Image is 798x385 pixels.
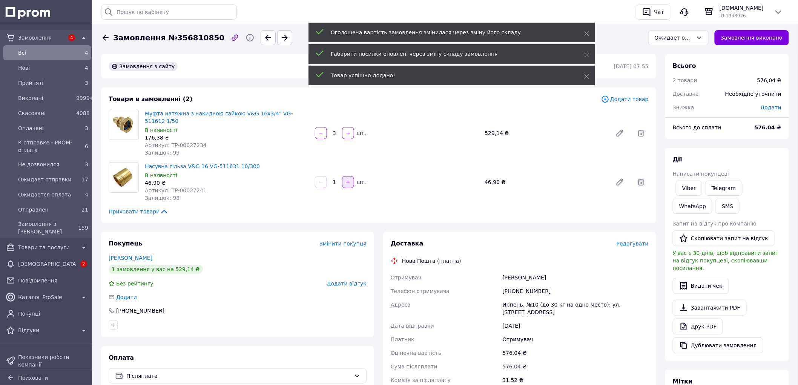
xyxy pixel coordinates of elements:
div: [PHONE_NUMBER] [501,284,650,298]
span: Замовлення [18,34,64,41]
span: Платник [391,336,414,342]
a: Муфта натяжна з накидною гайкою V&G 16x3/4" VG-511612 1/50 [145,110,293,124]
span: Дата відправки [391,323,434,329]
span: Запит на відгук про компанію [673,221,757,227]
span: В наявності [145,127,177,133]
button: Скопіювати запит на відгук [673,230,775,246]
a: Завантажити PDF [673,300,747,316]
a: Друк PDF [673,319,723,334]
a: [PERSON_NAME] [109,255,152,261]
a: Viber [676,181,702,196]
div: Товар успішно додано! [331,72,565,79]
span: Товари в замовленні (2) [109,95,193,103]
span: Оціночна вартість [391,350,441,356]
time: [DATE] 07:55 [614,63,649,69]
span: 4 [68,34,75,41]
span: Дії [673,156,682,163]
span: Редагувати [617,241,649,247]
span: Отримувач [391,275,421,281]
span: 4088 [76,110,90,116]
span: Залишок: 98 [145,195,180,201]
a: Telegram [705,181,742,196]
span: У вас є 30 днів, щоб відправити запит на відгук покупцеві, скопіювавши посилання. [673,250,779,271]
span: 3 [85,125,88,131]
img: Муфта натяжна з накидною гайкою V&G 16x3/4" VG-511612 1/50 [109,114,138,136]
div: 576.04 ₴ [501,346,650,360]
b: 576.04 ₴ [755,124,781,130]
span: Мітки [673,378,693,385]
img: Насувна гільза V&G 16 VG-511631 10/300 [109,167,138,189]
span: 159 [78,225,88,231]
span: Показники роботи компанії [18,353,88,368]
span: Без рейтингу [116,281,153,287]
div: [DATE] [501,319,650,333]
div: Замовлення з сайту [109,62,178,71]
span: 6 [85,143,88,149]
span: Товари та послуги [18,244,76,251]
div: Оголошена вартість замовлення змінилася через зміну його складу [331,29,565,36]
span: Замовлення №356810850 [113,32,224,43]
span: Нові [18,64,73,72]
div: 1 замовлення у вас на 529,14 ₴ [109,265,203,274]
a: WhatsApp [673,199,712,214]
span: Ожидается оплата [18,191,73,198]
div: Ирпень, №10 (до 30 кг на одно место): ул. [STREET_ADDRESS] [501,298,650,319]
span: Додати [116,294,137,300]
span: Сума післяплати [391,364,437,370]
span: Всього [673,62,696,69]
div: Чат [653,6,666,18]
div: Нова Пошта (платна) [400,257,463,265]
span: 9999+ [76,95,94,101]
span: Артикул: ТР-00027241 [145,187,207,193]
span: Замовлення з [PERSON_NAME] [18,220,73,235]
span: Всi [18,49,73,57]
span: Оплата [109,354,134,361]
span: Приховати [18,375,48,381]
span: Виконані [18,94,73,102]
span: [DEMOGRAPHIC_DATA] [18,260,76,268]
span: Доставка [673,91,699,97]
span: Залишок: 99 [145,150,180,156]
button: Чат [636,5,671,20]
span: Покупці [18,310,88,318]
button: Замовлення виконано [715,30,789,45]
div: шт. [355,178,367,186]
div: [PHONE_NUMBER] [115,307,165,314]
input: Пошук по кабінету [101,5,237,20]
span: К отправке - PROM-оплата [18,139,73,154]
span: Телефон отримувача [391,288,450,294]
div: шт. [355,129,367,137]
div: Ожидает отправки [655,34,693,42]
span: 4 [85,50,88,56]
span: 4 [85,192,88,198]
span: 3 [85,80,88,86]
button: Видати чек [673,278,729,294]
span: Оплачені [18,124,73,132]
span: Додати відгук [327,281,367,287]
span: Післяплата [126,372,351,380]
button: Дублювати замовлення [673,337,763,353]
span: Всього до сплати [673,124,721,130]
span: Артикул: ТР-00027234 [145,142,207,148]
span: Скасовані [18,109,73,117]
span: Комісія за післяплату [391,377,451,383]
span: Отправлен [18,206,73,213]
div: 46,90 ₴ [145,179,309,187]
a: Насувна гільза V&G 16 VG-511631 10/300 [145,163,260,169]
span: Приховати товари [109,208,169,215]
span: Додати товар [601,95,649,103]
div: Необхідно уточнити [721,86,786,102]
button: SMS [715,199,740,214]
span: Видалити [634,175,649,190]
div: [PERSON_NAME] [501,271,650,284]
div: 46,90 ₴ [482,177,609,187]
div: 529,14 ₴ [482,128,609,138]
span: 2 товари [673,77,697,83]
span: Змінити покупця [319,241,367,247]
span: 3 [85,161,88,167]
span: Додати [761,104,781,110]
span: Покупець [109,240,143,247]
span: 2 [80,261,87,267]
span: 4 [85,65,88,71]
span: Ожидает отправки [18,176,73,183]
